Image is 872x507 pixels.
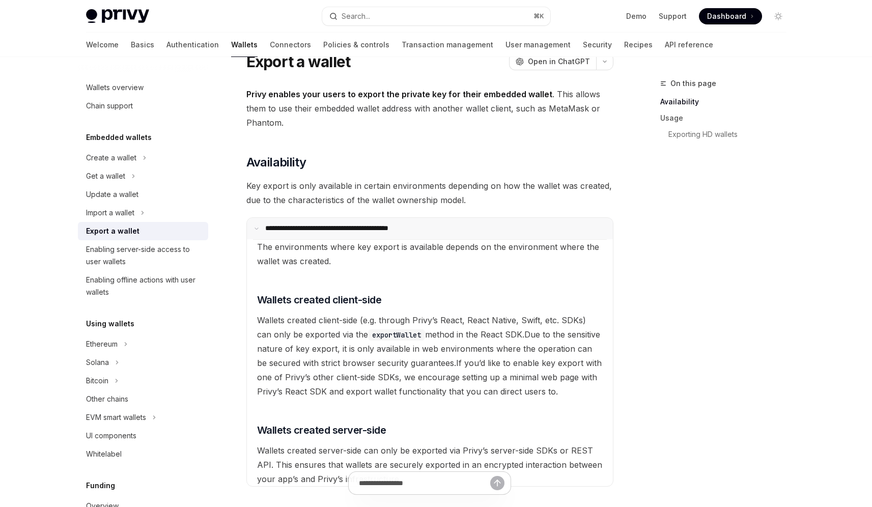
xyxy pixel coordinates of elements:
[86,480,115,492] h5: Funding
[583,33,612,57] a: Security
[528,57,590,67] span: Open in ChatGPT
[86,274,202,298] div: Enabling offline actions with user wallets
[659,11,687,21] a: Support
[131,33,154,57] a: Basics
[359,472,490,494] input: Ask a question...
[78,222,208,240] a: Export a wallet
[78,240,208,271] a: Enabling server-side access to user wallets
[246,179,613,207] span: Key export is only available in certain environments depending on how the wallet was created, due...
[402,33,493,57] a: Transaction management
[270,33,311,57] a: Connectors
[86,375,108,387] div: Bitcoin
[770,8,786,24] button: Toggle dark mode
[86,170,125,182] div: Get a wallet
[342,10,370,22] div: Search...
[166,33,219,57] a: Authentication
[78,97,208,115] a: Chain support
[660,94,795,110] a: Availability
[257,358,602,397] span: If you’d like to enable key export with one of Privy’s other client-side SDKs, we encourage setti...
[509,53,596,70] button: Open in ChatGPT
[707,11,746,21] span: Dashboard
[86,100,133,112] div: Chain support
[246,87,613,130] span: . This allows them to use their embedded wallet address with another wallet client, such as MetaM...
[86,207,134,219] div: Import a wallet
[78,185,208,204] a: Update a wallet
[699,8,762,24] a: Dashboard
[670,77,716,90] span: On this page
[78,372,208,390] button: Toggle Bitcoin section
[626,11,646,21] a: Demo
[78,335,208,353] button: Toggle Ethereum section
[86,188,138,201] div: Update a wallet
[78,408,208,427] button: Toggle EVM smart wallets section
[78,149,208,167] button: Toggle Create a wallet section
[86,356,109,369] div: Solana
[86,338,118,350] div: Ethereum
[78,353,208,372] button: Toggle Solana section
[86,430,136,442] div: UI components
[78,167,208,185] button: Toggle Get a wallet section
[86,152,136,164] div: Create a wallet
[86,33,119,57] a: Welcome
[231,33,258,57] a: Wallets
[660,126,795,143] a: Exporting HD wallets
[86,9,149,23] img: light logo
[86,448,122,460] div: Whitelabel
[78,78,208,97] a: Wallets overview
[86,225,139,237] div: Export a wallet
[78,445,208,463] a: Whitelabel
[78,390,208,408] a: Other chains
[246,89,552,99] strong: Privy enables your users to export the private key for their embedded wallet
[86,411,146,424] div: EVM smart wallets
[322,7,550,25] button: Open search
[533,12,544,20] span: ⌘ K
[257,445,602,484] span: Wallets created server-side can only be exported via Privy’s server-side SDKs or REST API. This e...
[246,52,351,71] h1: Export a wallet
[323,33,389,57] a: Policies & controls
[86,131,152,144] h5: Embedded wallets
[505,33,571,57] a: User management
[624,33,653,57] a: Recipes
[257,423,386,437] span: Wallets created server-side
[257,293,382,307] span: Wallets created client-side
[665,33,713,57] a: API reference
[257,329,600,368] span: Due to the sensitive nature of key export, it is only available in web environments where the ope...
[78,271,208,301] a: Enabling offline actions with user wallets
[257,315,586,340] span: Wallets created client-side (e.g. through Privy’s React, React Native, Swift, etc. SDKs) can only...
[660,110,795,126] a: Usage
[246,154,306,171] span: Availability
[86,243,202,268] div: Enabling server-side access to user wallets
[368,329,425,341] code: exportWallet
[86,393,128,405] div: Other chains
[257,242,599,266] span: The environments where key export is available depends on the environment where the wallet was cr...
[78,427,208,445] a: UI components
[86,318,134,330] h5: Using wallets
[490,476,504,490] button: Send message
[86,81,144,94] div: Wallets overview
[78,204,208,222] button: Toggle Import a wallet section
